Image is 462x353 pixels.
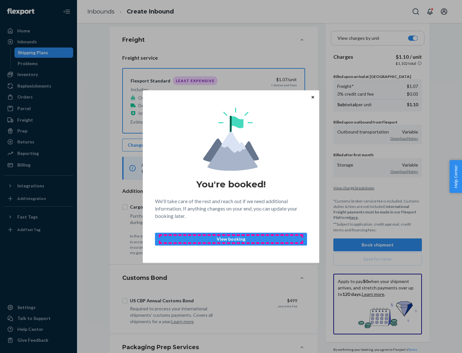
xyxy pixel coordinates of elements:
p: View booking [160,236,302,242]
img: svg+xml,%3Csvg%20viewBox%3D%220%200%20174%20197%22%20fill%3D%22none%22%20xmlns%3D%22http%3A%2F%2F... [203,108,259,171]
button: Close [310,93,316,100]
p: We'll take care of the rest and reach out if we need additional information. If anything changes ... [155,198,307,220]
h1: You're booked! [196,178,266,190]
button: View booking [155,233,307,245]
